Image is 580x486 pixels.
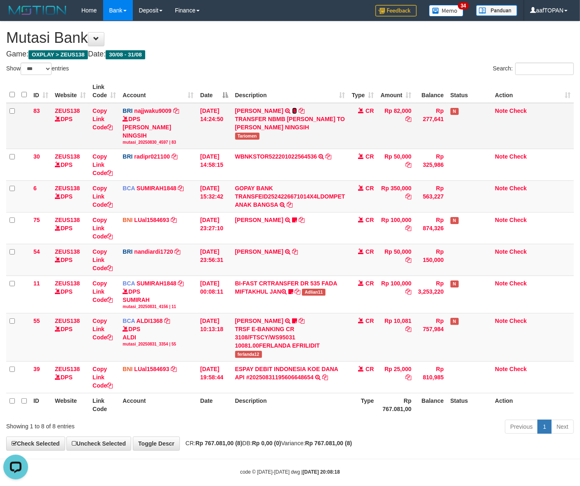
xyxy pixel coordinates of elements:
a: Uncheck Selected [66,437,131,451]
a: Copy GOPAY BANK TRANSFEID2524226671014X4LDOMPET ANAK BANGSA to clipboard [287,201,292,208]
th: Account: activate to sort column ascending [119,79,197,103]
a: Note [495,318,508,324]
td: DPS [52,244,89,276]
td: Rp 50,000 [377,244,415,276]
span: BNI [123,217,132,223]
a: Copy Link Code [92,248,113,271]
span: BCA [123,185,135,192]
a: SUMIRAH1848 [137,185,176,192]
h1: Mutasi Bank [6,30,574,46]
td: Rp 757,984 [415,313,447,362]
a: Copy Rp 100,000 to clipboard [406,225,411,231]
a: ALDI1368 [137,318,163,324]
span: 75 [33,217,40,223]
a: Copy NOFAN MOHAMAD SAPUTRA to clipboard [299,217,304,223]
td: Rp 150,000 [415,244,447,276]
a: Check [509,107,527,114]
a: Toggle Descr [133,437,180,451]
span: BRI [123,248,132,255]
a: nandiardi1720 [134,248,173,255]
span: 55 [33,318,40,324]
h4: Game: Date: [6,50,574,58]
td: [DATE] 14:24:50 [197,103,231,149]
span: BRI [123,153,132,160]
span: 30/08 - 31/08 [106,50,145,59]
a: Copy TARI PRATIWI to clipboard [299,107,304,114]
a: Check Selected [6,437,65,451]
th: Link Code: activate to sort column ascending [89,79,119,103]
a: Copy najjwaku9009 to clipboard [173,107,179,114]
td: [DATE] 10:13:18 [197,313,231,362]
span: Has Note [450,280,459,287]
a: Copy Rp 50,000 to clipboard [406,257,411,263]
a: LUal1584693 [134,217,169,223]
a: Copy FERLANDA EFRILIDIT to clipboard [299,318,304,324]
label: Search: [493,63,574,75]
span: CR [365,280,374,287]
a: Copy Link Code [92,280,113,303]
td: Rp 25,000 [377,362,415,393]
div: DPS ALDI [123,325,193,347]
div: mutasi_20250831_3354 | 55 [123,341,193,347]
td: [DATE] 19:58:44 [197,362,231,393]
th: Account [119,393,197,417]
th: Status [447,79,492,103]
a: GOPAY BANK TRANSFEID2524226671014X4LDOMPET ANAK BANGSA [235,185,345,208]
span: Has Note [450,108,459,115]
a: Copy SUMIRAH1848 to clipboard [178,185,184,192]
th: Amount: activate to sort column ascending [377,79,415,103]
td: Rp 874,326 [415,213,447,244]
label: Show entries [6,63,69,75]
span: CR [365,248,374,255]
div: Showing 1 to 8 of 8 entries [6,419,236,430]
span: OXPLAY > ZEUS138 [28,50,88,59]
th: ID: activate to sort column ascending [30,79,52,103]
td: [DATE] 00:08:11 [197,276,231,313]
a: [PERSON_NAME] [235,248,283,255]
td: [DATE] 23:56:31 [197,244,231,276]
a: Copy SUMIRAH1848 to clipboard [178,280,184,287]
a: Copy ESPAY DEBIT INDONESIA KOE DANA API #20250831195606648654 to clipboard [322,374,328,381]
img: MOTION_logo.png [6,4,69,16]
th: Date [197,393,231,417]
a: Next [551,420,574,434]
a: Check [509,366,527,372]
a: najjwaku9009 [134,107,171,114]
td: Rp 100,000 [377,276,415,313]
td: Rp 10,081 [377,313,415,362]
td: Rp 325,986 [415,149,447,181]
strong: Rp 767.081,00 (8) [196,440,243,446]
a: Copy Rp 10,081 to clipboard [406,326,411,332]
a: Copy Link Code [92,107,113,131]
a: WBNKSTOR522201022564536 [235,153,317,160]
span: 83 [33,107,40,114]
a: Note [495,153,508,160]
td: DPS [52,276,89,313]
td: Rp 563,227 [415,181,447,213]
a: Copy LUal1584693 to clipboard [171,366,177,372]
span: CR [365,366,374,372]
a: ZEUS138 [55,366,80,372]
td: [DATE] 14:58:15 [197,149,231,181]
strong: Rp 767.081,00 (8) [305,440,352,446]
input: Search: [515,63,574,75]
th: Action: activate to sort column ascending [492,79,574,103]
a: Copy Link Code [92,318,113,341]
span: CR [365,153,374,160]
td: DPS [52,362,89,393]
span: CR: DB: Variance: [182,440,352,446]
a: [PERSON_NAME] [235,107,283,114]
span: BCA [123,318,135,324]
a: Copy LUal1584693 to clipboard [171,217,177,223]
a: ZEUS138 [55,318,80,324]
span: 11 [33,280,40,287]
a: Copy Link Code [92,217,113,240]
td: [DATE] 23:27:10 [197,213,231,244]
a: LUal1584693 [134,366,169,372]
a: [PERSON_NAME] [235,318,283,324]
th: Status [447,393,492,417]
a: Copy Rp 82,000 to clipboard [406,116,411,122]
a: Check [509,280,527,287]
a: Copy nandiardi1720 to clipboard [174,248,180,255]
td: Rp 350,000 [377,181,415,213]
